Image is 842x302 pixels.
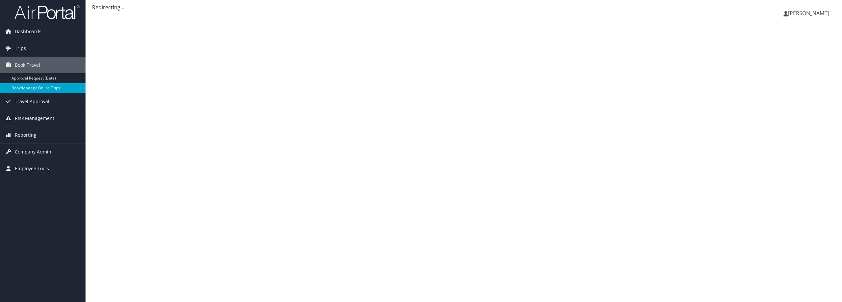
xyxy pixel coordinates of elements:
span: Risk Management [15,110,54,127]
span: Reporting [15,127,37,143]
a: [PERSON_NAME] [783,3,835,23]
span: Trips [15,40,26,57]
span: Company Admin [15,144,51,160]
span: Travel Approval [15,93,49,110]
div: Redirecting... [92,3,835,11]
img: airportal-logo.png [14,4,80,20]
span: Employee Tools [15,160,49,177]
span: [PERSON_NAME] [788,10,829,17]
span: Book Travel [15,57,40,73]
span: Dashboards [15,23,41,40]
